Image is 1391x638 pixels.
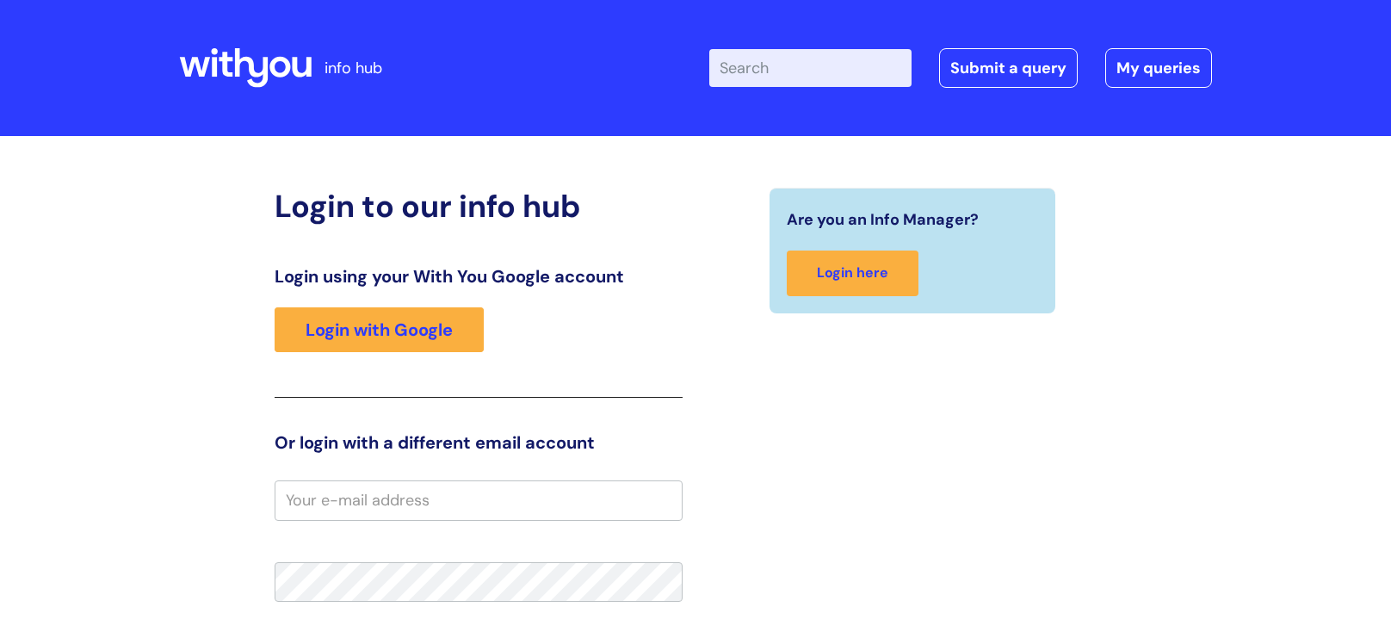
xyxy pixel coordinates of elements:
span: Are you an Info Manager? [787,206,979,233]
a: Login with Google [275,307,484,352]
a: Login here [787,251,918,296]
a: My queries [1105,48,1212,88]
h2: Login to our info hub [275,188,683,225]
a: Submit a query [939,48,1078,88]
p: info hub [325,54,382,82]
input: Your e-mail address [275,480,683,520]
input: Search [709,49,912,87]
h3: Login using your With You Google account [275,266,683,287]
h3: Or login with a different email account [275,432,683,453]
